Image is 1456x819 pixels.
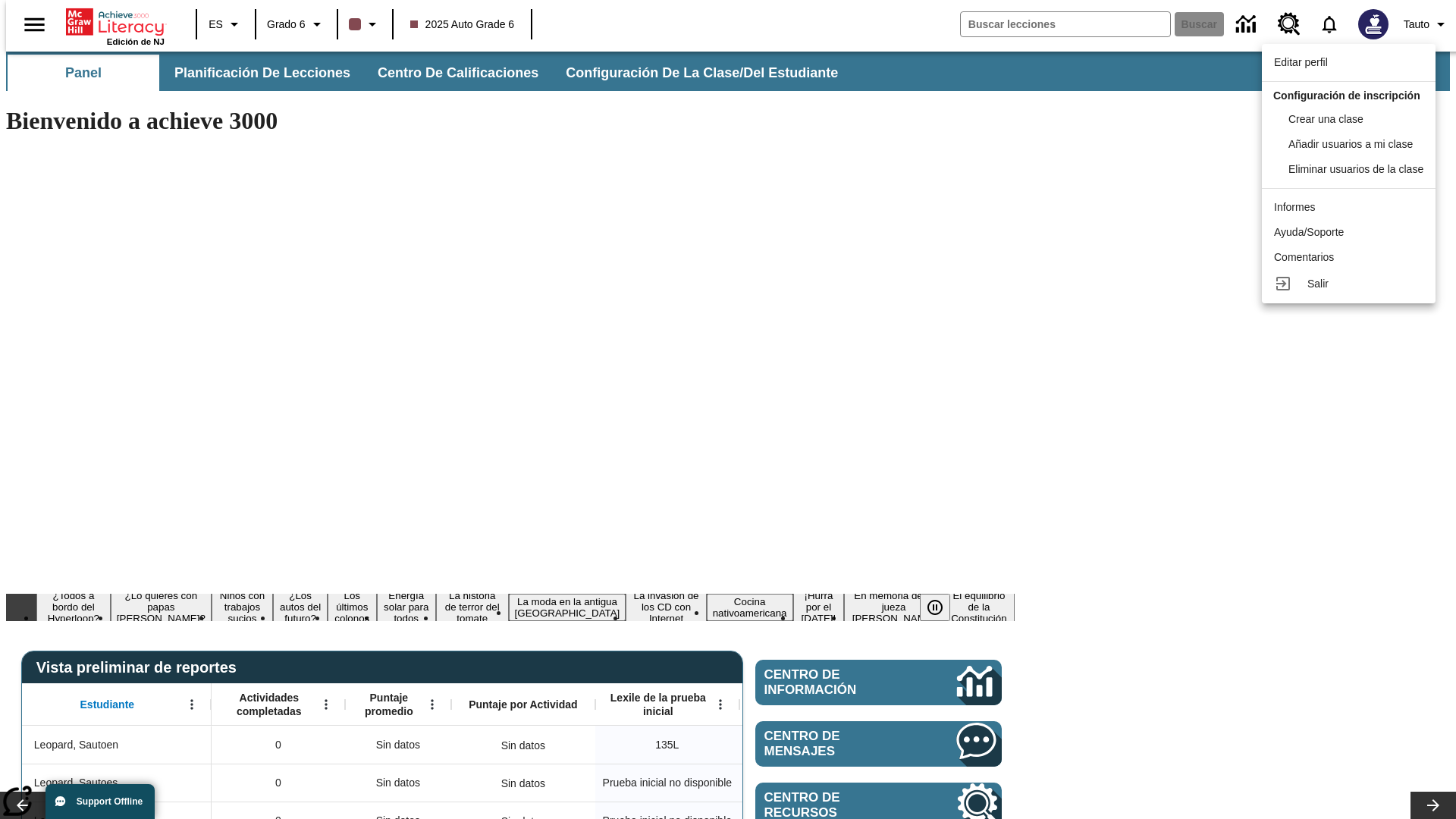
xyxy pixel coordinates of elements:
[1274,201,1315,213] span: Informes
[1274,226,1344,238] span: Ayuda/Soporte
[1274,251,1334,263] span: Comentarios
[1273,89,1420,102] span: Configuración de inscripción
[1307,278,1329,290] span: Salir
[1274,56,1328,68] span: Editar perfil
[1288,113,1363,125] span: Crear una clase
[1288,163,1423,175] span: Eliminar usuarios de la clase
[1288,138,1413,150] span: Añadir usuarios a mi clase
